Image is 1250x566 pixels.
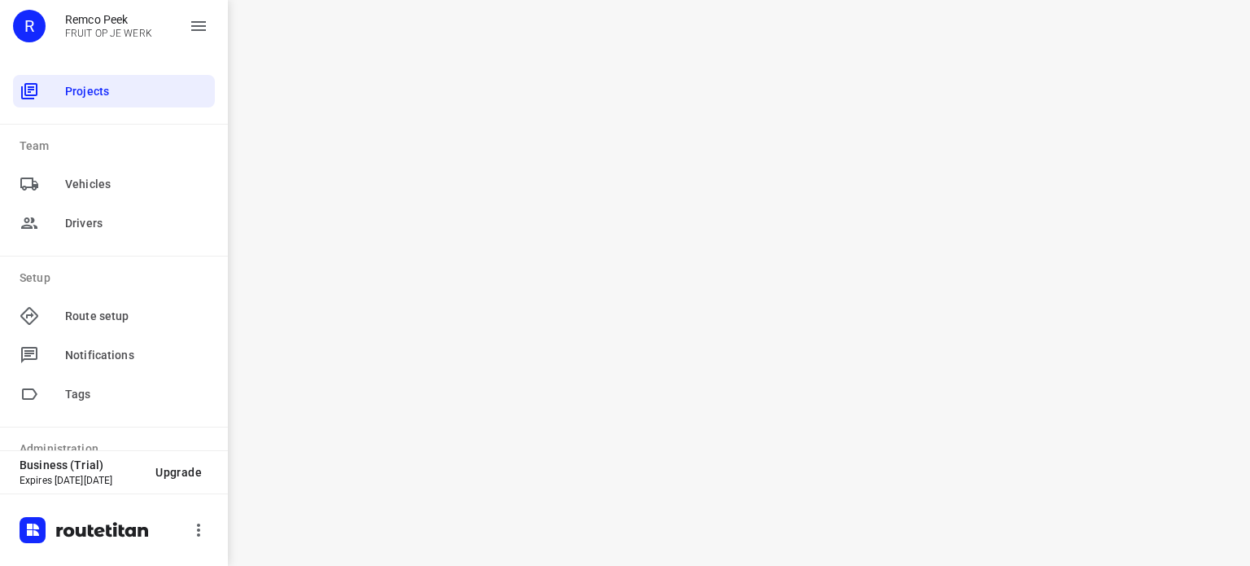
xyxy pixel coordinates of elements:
[142,458,215,487] button: Upgrade
[20,138,215,155] p: Team
[65,308,208,325] span: Route setup
[65,386,208,403] span: Tags
[65,83,208,100] span: Projects
[13,75,215,107] div: Projects
[65,13,152,26] p: Remco Peek
[20,459,142,472] p: Business (Trial)
[13,339,215,371] div: Notifications
[65,215,208,232] span: Drivers
[65,347,208,364] span: Notifications
[65,176,208,193] span: Vehicles
[20,475,142,486] p: Expires [DATE][DATE]
[20,270,215,287] p: Setup
[13,10,46,42] div: R
[13,207,215,239] div: Drivers
[65,28,152,39] p: FRUIT OP JE WERK
[13,300,215,332] div: Route setup
[13,168,215,200] div: Vehicles
[155,466,202,479] span: Upgrade
[20,441,215,458] p: Administration
[13,378,215,410] div: Tags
